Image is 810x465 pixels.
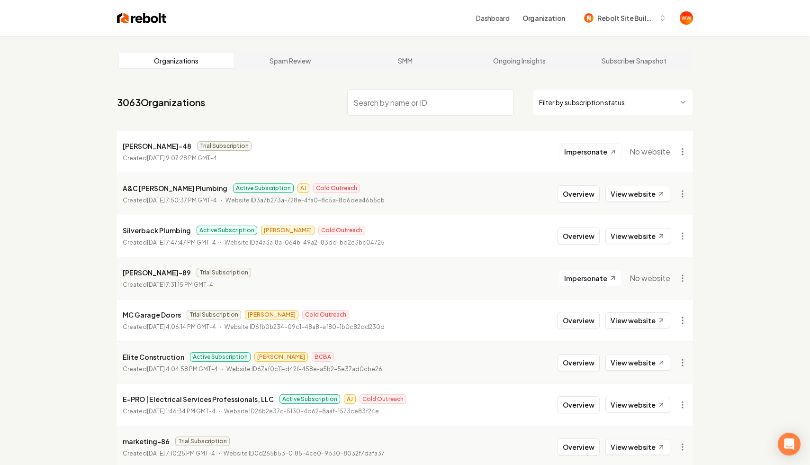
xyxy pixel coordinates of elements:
span: AJ [297,183,309,193]
span: Trial Subscription [197,268,251,277]
a: View website [605,228,670,244]
span: [PERSON_NAME] [254,352,308,362]
p: Created [123,365,218,374]
span: No website [630,146,670,157]
p: Created [123,280,213,290]
time: [DATE] 7:47:47 PM GMT-4 [147,239,216,246]
button: Overview [558,185,600,202]
span: Active Subscription [190,352,251,362]
a: Ongoing Insights [462,53,577,68]
p: Created [123,322,216,332]
p: Created [123,154,217,163]
time: [DATE] 4:04:58 PM GMT-4 [147,365,218,373]
time: [DATE] 4:06:14 PM GMT-4 [147,323,216,330]
span: Trial Subscription [187,310,241,319]
div: Open Intercom Messenger [778,433,801,456]
a: Spam Review [234,53,348,68]
span: [PERSON_NAME] [261,226,315,235]
span: Active Subscription [233,183,294,193]
a: View website [605,186,670,202]
button: Overview [558,354,600,371]
img: Rebolt Site Builder [584,13,594,23]
span: Cold Outreach [318,226,365,235]
p: Website ID 0d265b53-0185-4ce0-9b30-8032f7dafa37 [224,449,385,458]
p: Elite Construction [123,351,184,363]
a: View website [605,355,670,371]
span: Active Subscription [197,226,257,235]
p: Created [123,449,215,458]
a: Subscriber Snapshot [576,53,691,68]
p: Silverback Plumbing [123,225,191,236]
a: Organizations [119,53,234,68]
p: E-PRO | Electrical Services Professionals, LLC [123,393,274,405]
button: Organization [517,9,571,27]
p: MC Garage Doors [123,309,181,320]
span: Cold Outreach [360,394,406,404]
a: View website [605,312,670,328]
button: Overview [558,312,600,329]
span: Trial Subscription [197,141,252,151]
button: Overview [558,438,600,456]
a: SMM [348,53,462,68]
span: Trial Subscription [175,437,230,446]
time: [DATE] 7:10:25 PM GMT-4 [147,450,215,457]
time: [DATE] 1:46:34 PM GMT-4 [147,408,216,415]
a: View website [605,397,670,413]
p: Website ID 67af0c11-d42f-458e-a5b2-5e37ad0cbe26 [226,365,382,374]
p: [PERSON_NAME]-89 [123,267,191,278]
button: Overview [558,396,600,413]
p: Website ID 6fb0b234-09c1-48a8-af80-1b0c82dd230d [225,322,385,332]
a: Dashboard [476,13,509,23]
button: Open user button [680,11,693,25]
span: AJ [344,394,356,404]
img: Rebolt Logo [117,11,167,25]
span: Rebolt Site Builder [597,13,655,23]
p: [PERSON_NAME]-48 [123,140,191,152]
p: marketing-86 [123,436,170,447]
span: No website [630,273,670,284]
span: Impersonate [564,147,607,156]
p: A&C [PERSON_NAME] Plumbing [123,182,227,194]
span: BCBA [312,352,334,362]
span: [PERSON_NAME] [245,310,298,319]
button: Overview [558,228,600,245]
time: [DATE] 9:07:28 PM GMT-4 [147,155,217,162]
p: Created [123,407,216,416]
p: Website ID a4a3a18a-064b-49a2-83dd-bd2e3bc04725 [225,238,385,247]
p: Website ID 26b2e37c-5130-4d62-8aaf-1573ce83f24e [224,407,379,416]
p: Created [123,238,216,247]
button: Impersonate [559,143,622,160]
input: Search by name or ID [347,89,514,116]
span: Active Subscription [279,394,340,404]
img: Will Wallace [680,11,693,25]
time: [DATE] 7:50:37 PM GMT-4 [147,197,217,204]
span: Impersonate [564,274,607,283]
p: Website ID 3a7b273a-728e-4fa0-8c5a-8d6dea46b5cb [225,196,385,205]
button: Impersonate [559,270,622,287]
a: 3063Organizations [117,96,205,109]
span: Cold Outreach [313,183,360,193]
time: [DATE] 7:31:15 PM GMT-4 [147,281,213,288]
span: Cold Outreach [302,310,349,319]
a: View website [605,439,670,455]
p: Created [123,196,217,205]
